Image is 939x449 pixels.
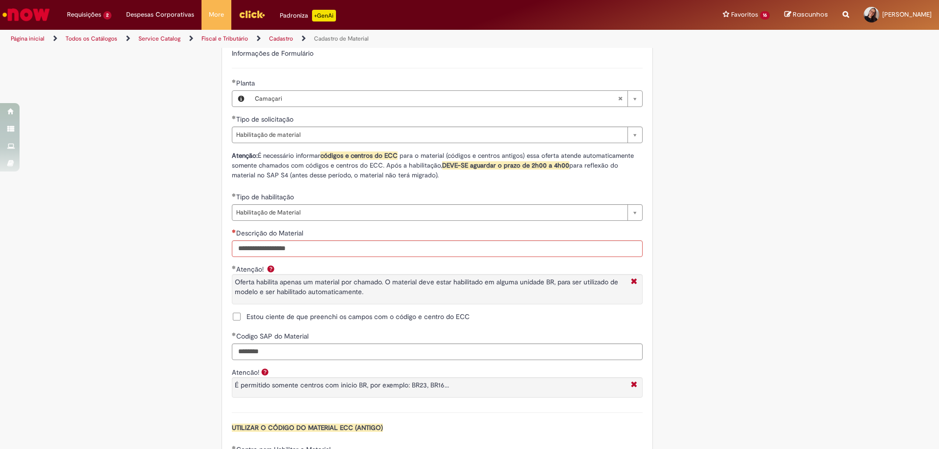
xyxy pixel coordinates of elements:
span: Favoritos [731,10,758,20]
span: Despesas Corporativas [126,10,194,20]
span: Codigo SAP do Material [236,332,311,341]
i: Fechar More information Por question_aten_o [628,277,640,287]
a: Página inicial [11,35,45,43]
a: Cadastro de Material [314,35,369,43]
span: códigos e centros do ECC [320,151,398,160]
a: Rascunhos [784,10,828,20]
a: Service Catalog [138,35,180,43]
label: Informações de Formulário [232,49,313,58]
span: Estou ciente de que preenchi os campos com o código e centro do ECC [246,312,469,321]
strong: Atenção: [232,151,258,160]
span: Habilitação de material [236,127,623,143]
div: Padroniza [280,10,336,21]
a: CamaçariLimpar campo Planta [250,91,642,107]
span: Ajuda para Atencão! [259,368,271,376]
span: Camaçari [255,91,618,107]
span: 2 [103,11,112,20]
img: ServiceNow [1,5,51,24]
p: +GenAi [312,10,336,21]
abbr: Limpar campo Planta [613,91,627,107]
img: click_logo_yellow_360x200.png [239,7,265,21]
span: Necessários [232,229,236,233]
span: Obrigatório Preenchido [232,79,236,83]
span: 16 [760,11,770,20]
span: Atenção! [236,265,266,274]
span: Obrigatório Preenchido [232,265,236,269]
span: UTILIZAR O CÓDIGO DO MATERIAL ECC (ANTIGO) [232,424,383,432]
strong: DEVE-SE aguardar o prazo de 2h00 a 4h00 [442,161,569,170]
span: Obrigatório Preenchido [232,193,236,197]
span: Obrigatório Preenchido [232,332,236,336]
span: More [209,10,224,20]
span: Necessários - Planta [236,79,257,87]
a: Fiscal e Tributário [201,35,248,43]
a: Cadastro [269,35,293,43]
span: Rascunhos [793,10,828,19]
ul: Trilhas de página [7,30,619,48]
span: É necessário informar para o material (códigos e centros antigos) essa oferta atende automaticame... [232,151,634,179]
span: [PERSON_NAME] [882,10,932,19]
input: Codigo SAP do Material [232,343,643,360]
label: Atencão! [232,368,259,377]
span: Tipo de solicitação [236,115,295,124]
span: Habilitação de Material [236,205,623,220]
p: É permitido somente centros com inicio BR, por exemplo: BR23, BR16... [235,380,626,390]
span: Tipo de habilitação [236,192,296,201]
input: Descrição do Material [232,240,643,257]
span: Descrição do Material [236,229,305,237]
a: Todos os Catálogos [66,35,117,43]
span: Ajuda para Atenção! [265,265,277,273]
p: Oferta habilita apenas um material por chamado. O material deve estar habilitado em alguma unidad... [235,277,626,297]
span: Obrigatório Preenchido [232,115,236,119]
i: Fechar More information Por question_atencao [628,380,640,390]
span: Requisições [67,10,101,20]
button: Planta, Visualizar este registro Camaçari [232,91,250,107]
